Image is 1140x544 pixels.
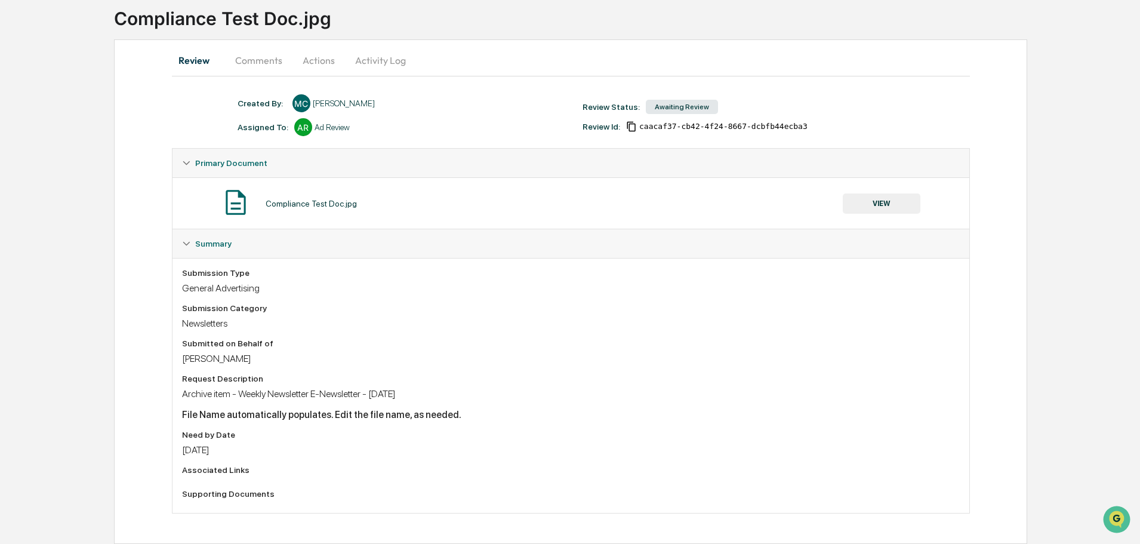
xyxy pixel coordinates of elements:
div: [PERSON_NAME] [182,353,960,364]
div: Ad Review [315,122,350,132]
div: Awaiting Review [646,100,718,114]
button: Activity Log [346,46,415,75]
span: Copy Id [626,121,637,132]
div: Primary Document [172,149,969,177]
span: Summary [195,239,232,248]
div: Submitted on Behalf of [182,339,960,348]
div: Newsletters [182,318,960,329]
div: Review Status: [583,102,640,112]
div: 🖐️ [12,152,21,161]
div: Request Description [182,374,960,383]
span: Preclearance [24,150,77,162]
span: Attestations [98,150,148,162]
a: Powered byPylon [84,202,144,211]
div: 🗄️ [87,152,96,161]
iframe: Open customer support [1102,505,1134,537]
div: Created By: ‎ ‎ [238,99,286,108]
div: secondary tabs example [172,46,970,75]
span: Primary Document [195,158,267,168]
div: Summary [172,258,969,513]
span: caacaf37-cb42-4f24-8667-dcbfb44ecba3 [639,122,808,131]
div: Need by Date [182,430,960,439]
button: Comments [226,46,292,75]
div: AR [294,118,312,136]
div: General Advertising [182,282,960,294]
div: Start new chat [41,91,196,103]
div: MC [292,94,310,112]
div: Supporting Documents [182,489,960,499]
span: Data Lookup [24,173,75,185]
div: We're available if you need us! [41,103,151,113]
a: 🖐️Preclearance [7,146,82,167]
button: VIEW [843,193,920,214]
a: 🗄️Attestations [82,146,153,167]
div: Submission Type [182,268,960,278]
div: [PERSON_NAME] [313,99,375,108]
div: 🔎 [12,174,21,184]
div: File Name automatically populates. Edit the file name, as needed. [182,409,960,420]
div: Review Id: [583,122,620,131]
img: Document Icon [221,188,251,217]
button: Actions [292,46,346,75]
a: 🔎Data Lookup [7,168,80,190]
button: Start new chat [203,95,217,109]
div: Submission Category [182,303,960,313]
div: Primary Document [172,177,969,229]
p: How can we help? [12,25,217,44]
div: Summary [172,229,969,258]
input: Clear [31,54,197,67]
button: Review [172,46,226,75]
div: [DATE] [182,444,960,456]
div: Associated Links [182,465,960,475]
span: Pylon [119,202,144,211]
div: Assigned To: [238,122,288,132]
img: 1746055101610-c473b297-6a78-478c-a979-82029cc54cd1 [12,91,33,113]
div: Compliance Test Doc.jpg [266,199,357,208]
div: Archive item - Weekly Newsletter E-Newsletter - [DATE] [182,388,960,399]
